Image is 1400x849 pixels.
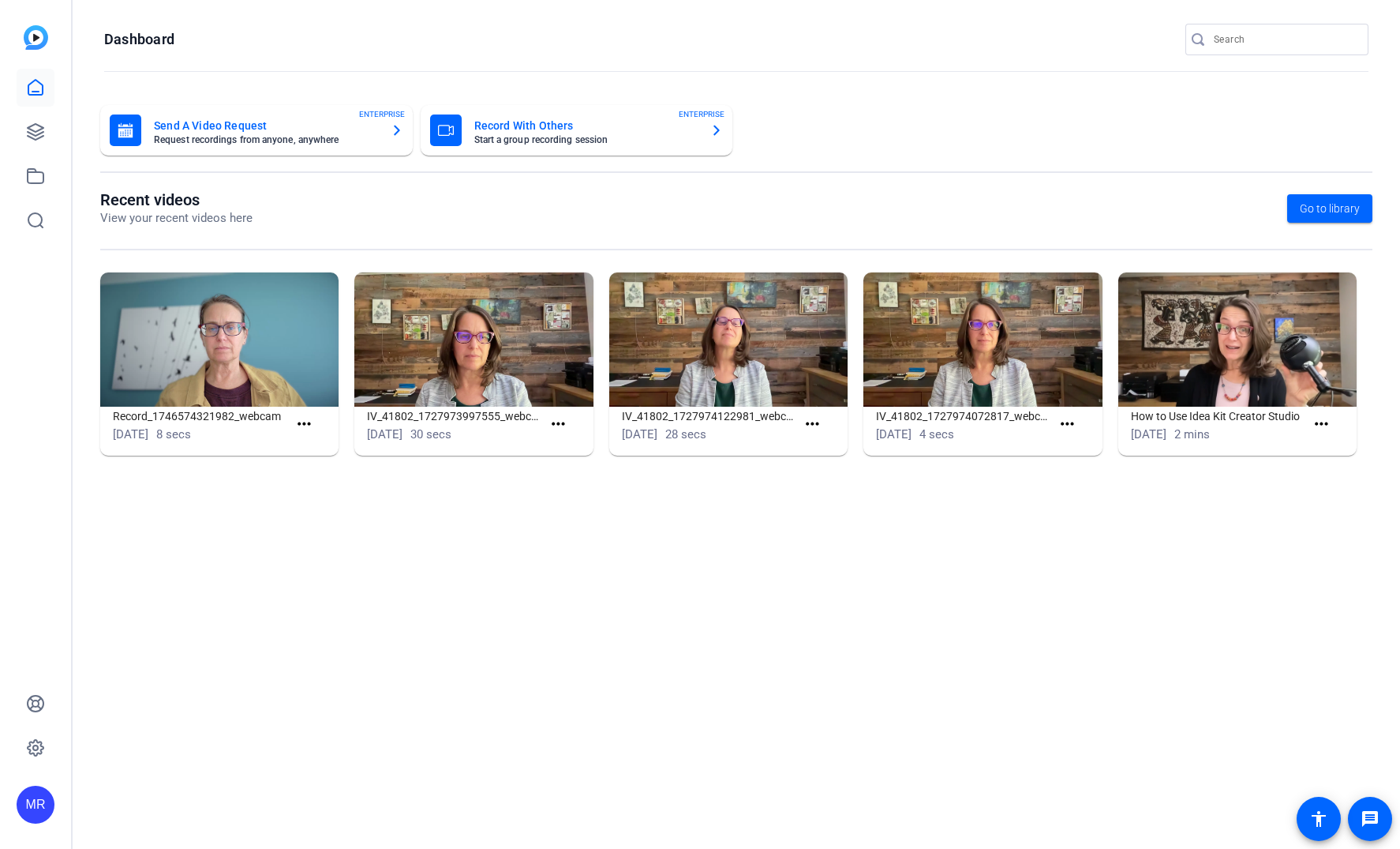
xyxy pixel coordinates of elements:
mat-icon: message [1361,810,1379,828]
img: Record_1746574321982_webcam [100,272,339,407]
span: [DATE] [876,427,911,441]
span: ENTERPRISE [359,108,405,120]
h1: IV_41802_1727974122981_webcam [622,407,797,426]
span: ENTERPRISE [679,108,724,120]
h1: IV_41802_1727974072817_webcam [876,407,1051,426]
span: 2 mins [1174,427,1210,441]
h1: How to Use Idea Kit Creator Studio [1131,407,1306,426]
h1: Recent videos [100,190,253,209]
span: [DATE] [622,427,657,441]
img: How to Use Idea Kit Creator Studio [1118,272,1357,407]
mat-icon: more_horiz [548,415,568,434]
h1: Record_1746574321982_webcam [113,407,288,426]
span: 30 secs [410,427,451,441]
p: View your recent videos here [100,209,253,227]
img: IV_41802_1727974122981_webcam [609,272,848,407]
a: Go to library [1287,194,1372,223]
h1: IV_41802_1727973997555_webcam [367,407,542,426]
mat-card-subtitle: Start a group recording session [474,135,698,145]
h1: Dashboard [104,30,174,49]
mat-icon: more_horiz [803,415,822,434]
img: blue-gradient.svg [24,25,48,50]
div: MR [17,786,54,824]
mat-icon: accessibility [1309,810,1328,828]
button: Send A Video RequestRequest recordings from anyone, anywhereENTERPRISE [100,105,413,156]
span: Go to library [1300,201,1360,217]
mat-card-title: Record With Others [474,116,698,135]
span: 8 secs [156,427,191,441]
button: Record With OthersStart a group recording sessionENTERPRISE [421,105,733,156]
mat-icon: more_horiz [294,415,314,434]
span: [DATE] [1131,427,1166,441]
img: IV_41802_1727973997555_webcam [354,272,593,407]
span: 4 secs [919,427,954,441]
span: [DATE] [113,427,148,441]
img: IV_41802_1727974072817_webcam [863,272,1102,407]
span: 28 secs [665,427,706,441]
span: [DATE] [367,427,402,441]
mat-icon: more_horiz [1312,415,1331,434]
input: Search [1214,30,1356,49]
mat-icon: more_horiz [1057,415,1077,434]
mat-card-subtitle: Request recordings from anyone, anywhere [154,135,378,145]
mat-card-title: Send A Video Request [154,116,378,135]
